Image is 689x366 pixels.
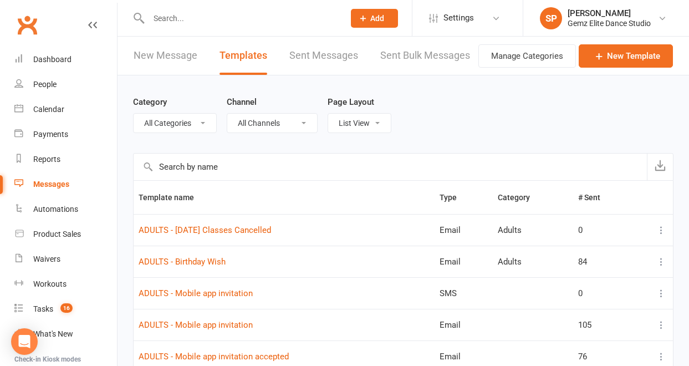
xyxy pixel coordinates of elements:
[351,9,398,28] button: Add
[11,328,38,355] div: Open Intercom Messenger
[498,191,542,204] button: Category
[33,55,72,64] div: Dashboard
[568,8,651,18] div: [PERSON_NAME]
[139,225,271,235] a: ADULTS - [DATE] Classes Cancelled
[578,257,634,267] div: 84
[33,205,78,213] div: Automations
[145,11,336,26] input: Search...
[578,352,634,362] div: 76
[14,72,117,97] a: People
[33,155,60,164] div: Reports
[139,191,206,204] button: Template name
[435,214,493,246] td: Email
[139,320,253,330] a: ADULTS - Mobile app invitation
[14,97,117,122] a: Calendar
[14,247,117,272] a: Waivers
[139,288,253,298] a: ADULTS - Mobile app invitation
[289,37,358,75] a: Sent Messages
[370,14,384,23] span: Add
[14,172,117,197] a: Messages
[443,6,474,30] span: Settings
[14,222,117,247] a: Product Sales
[33,130,68,139] div: Payments
[33,304,53,313] div: Tasks
[578,321,634,330] div: 105
[60,303,73,313] span: 16
[380,37,470,75] a: Sent Bulk Messages
[14,272,117,297] a: Workouts
[139,257,226,267] a: ADULTS - Birthday Wish
[134,37,197,75] a: New Message
[133,95,167,109] label: Category
[478,44,576,68] button: Manage Categories
[139,352,289,362] a: ADULTS - Mobile app invitation accepted
[33,230,81,238] div: Product Sales
[227,95,257,109] label: Channel
[328,95,374,109] label: Page Layout
[579,44,673,68] a: New Template
[440,193,469,202] span: Type
[14,122,117,147] a: Payments
[578,289,634,298] div: 0
[33,180,69,189] div: Messages
[440,191,469,204] button: Type
[578,226,634,235] div: 0
[139,193,206,202] span: Template name
[134,154,647,180] input: Search by name
[14,147,117,172] a: Reports
[14,197,117,222] a: Automations
[14,47,117,72] a: Dashboard
[220,37,267,75] a: Templates
[435,246,493,277] td: Email
[13,11,41,39] a: Clubworx
[498,257,568,267] div: Adults
[33,105,64,114] div: Calendar
[498,226,568,235] div: Adults
[14,322,117,347] a: What's New
[435,309,493,340] td: Email
[14,297,117,322] a: Tasks 16
[568,18,651,28] div: Gemz Elite Dance Studio
[33,255,60,263] div: Waivers
[540,7,562,29] div: SP
[33,329,73,338] div: What's New
[33,80,57,89] div: People
[498,193,542,202] span: Category
[578,191,613,204] button: # Sent
[578,193,613,202] span: # Sent
[435,277,493,309] td: SMS
[33,279,67,288] div: Workouts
